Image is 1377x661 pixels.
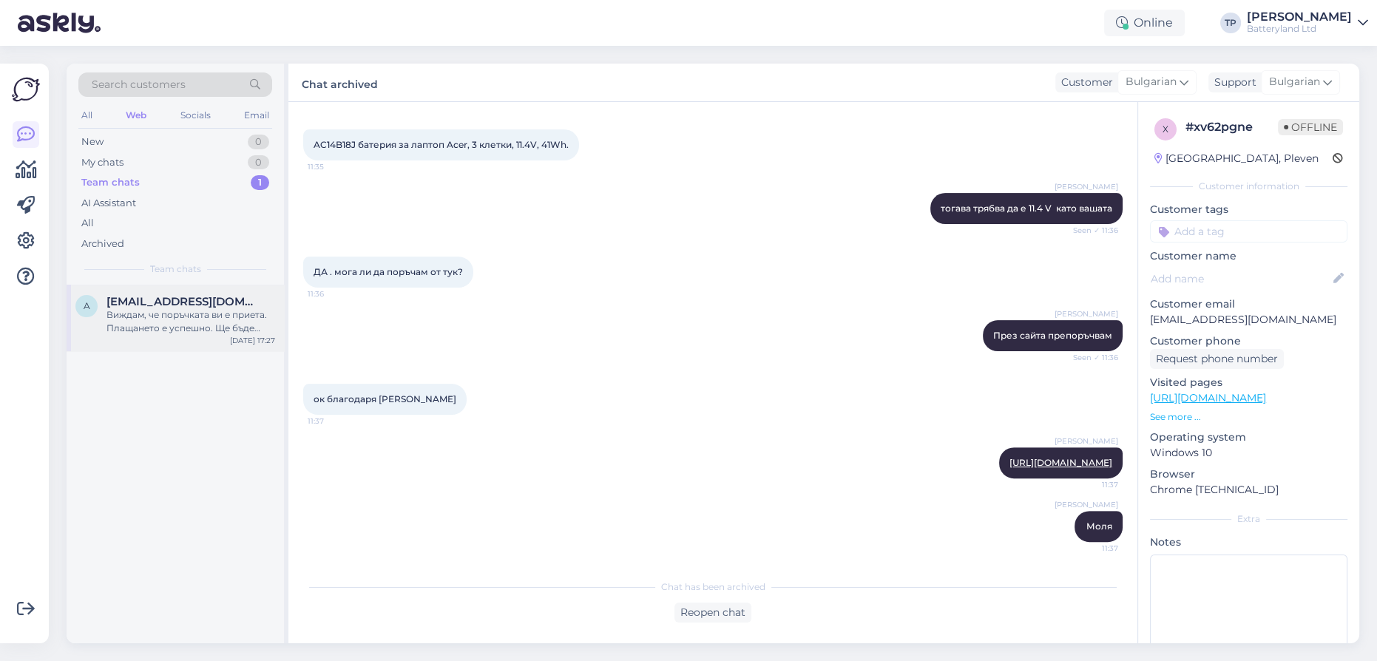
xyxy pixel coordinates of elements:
div: # xv62pgne [1185,118,1278,136]
div: Customer [1055,75,1113,90]
div: New [81,135,104,149]
div: Email [241,106,272,125]
p: Customer phone [1150,333,1347,349]
span: ок благодаря [PERSON_NAME] [314,393,456,404]
input: Add name [1151,271,1330,287]
p: See more ... [1150,410,1347,424]
a: [URL][DOMAIN_NAME] [1009,457,1112,468]
span: 11:37 [1063,479,1118,490]
span: adi_rusu_66@yahoo.com [106,295,260,308]
div: [DATE] 17:27 [230,335,275,346]
span: [PERSON_NAME] [1055,181,1118,192]
div: Batteryland Ltd [1247,23,1352,35]
span: Bulgarian [1126,74,1177,90]
span: [PERSON_NAME] [1055,308,1118,319]
input: Add a tag [1150,220,1347,243]
span: a [84,300,90,311]
div: All [78,106,95,125]
span: ДА . мога ли да поръчам от тук? [314,266,463,277]
a: [PERSON_NAME]Batteryland Ltd [1247,11,1368,35]
p: [EMAIL_ADDRESS][DOMAIN_NAME] [1150,312,1347,328]
p: Chrome [TECHNICAL_ID] [1150,482,1347,498]
div: All [81,216,94,231]
span: 11:37 [1063,543,1118,554]
div: Team chats [81,175,140,190]
div: TP [1220,13,1241,33]
div: 0 [248,155,269,170]
div: Archived [81,237,124,251]
span: 11:35 [308,161,363,172]
img: Askly Logo [12,75,40,104]
p: Browser [1150,467,1347,482]
p: Visited pages [1150,375,1347,390]
span: x [1163,123,1168,135]
div: Request phone number [1150,349,1284,369]
label: Chat archived [302,72,378,92]
span: Chat has been archived [661,580,765,594]
div: Web [123,106,149,125]
span: 11:36 [308,288,363,299]
div: AI Assistant [81,196,136,211]
a: [URL][DOMAIN_NAME] [1150,391,1266,404]
div: Виждам, че поръчката ви е приета. Плащането е успешно. Ще бъде изпратена в понеделник. [106,308,275,335]
span: [PERSON_NAME] [1055,435,1118,447]
p: Customer email [1150,296,1347,312]
div: 1 [251,175,269,190]
div: My chats [81,155,124,170]
span: AC14B18J батерия за лаптоп Acer, 3 клетки, 11.4V, 41Wh. [314,139,569,150]
p: Operating system [1150,430,1347,445]
span: Bulgarian [1269,74,1320,90]
div: Reopen chat [674,603,751,623]
span: [PERSON_NAME] [1055,499,1118,510]
div: Support [1208,75,1256,90]
span: Seen ✓ 11:36 [1063,352,1118,363]
span: Offline [1278,119,1343,135]
p: Customer tags [1150,202,1347,217]
span: Seen ✓ 11:36 [1063,225,1118,236]
span: тогава трябва да е 11.4 V като вашата [941,203,1112,214]
p: Customer name [1150,248,1347,264]
div: Online [1104,10,1185,36]
div: 0 [248,135,269,149]
span: Team chats [150,262,201,276]
span: Моля [1086,521,1112,532]
div: Socials [177,106,214,125]
p: Notes [1150,535,1347,550]
div: Customer information [1150,180,1347,193]
div: [PERSON_NAME] [1247,11,1352,23]
p: Windows 10 [1150,445,1347,461]
div: Extra [1150,512,1347,526]
span: Search customers [92,77,186,92]
span: 11:37 [308,416,363,427]
span: През сайта препоръчвам [993,330,1112,341]
div: [GEOGRAPHIC_DATA], Pleven [1154,151,1319,166]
